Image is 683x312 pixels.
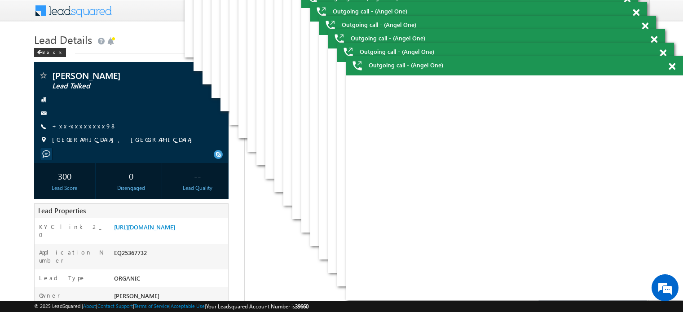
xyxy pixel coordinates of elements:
[333,7,407,15] span: Outgoing call - (Angel One)
[39,223,105,239] label: KYC link 2_0
[97,303,133,309] a: Contact Support
[34,302,308,311] span: © 2025 LeadSquared | | | | |
[169,184,226,192] div: Lead Quality
[34,48,66,57] div: Back
[34,48,71,55] a: Back
[36,167,93,184] div: 300
[114,223,175,231] a: [URL][DOMAIN_NAME]
[52,136,197,145] span: [GEOGRAPHIC_DATA], [GEOGRAPHIC_DATA]
[52,122,117,130] a: +xx-xxxxxxxx98
[36,184,93,192] div: Lead Score
[134,303,169,309] a: Terms of Service
[52,71,172,80] span: [PERSON_NAME]
[171,303,205,309] a: Acceptable Use
[38,206,86,215] span: Lead Properties
[360,48,434,56] span: Outgoing call - (Angel One)
[342,21,416,29] span: Outgoing call - (Angel One)
[112,248,228,261] div: EQ25367732
[34,32,92,47] span: Lead Details
[206,303,308,310] span: Your Leadsquared Account Number is
[39,248,105,264] label: Application Number
[103,167,159,184] div: 0
[369,61,443,69] span: Outgoing call - (Angel One)
[295,303,308,310] span: 39660
[351,34,425,42] span: Outgoing call - (Angel One)
[83,303,96,309] a: About
[114,292,159,299] span: [PERSON_NAME]
[39,291,60,299] label: Owner
[112,274,228,286] div: ORGANIC
[52,82,172,91] span: Lead Talked
[103,184,159,192] div: Disengaged
[39,274,86,282] label: Lead Type
[169,167,226,184] div: --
